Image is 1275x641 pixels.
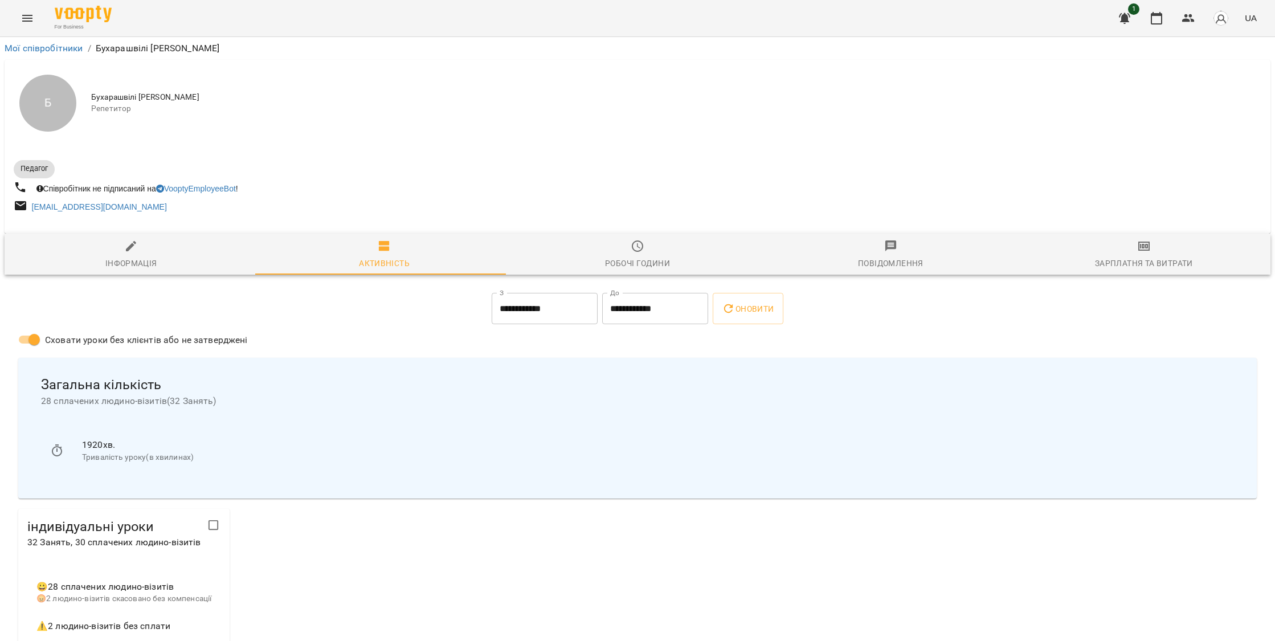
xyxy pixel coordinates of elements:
p: Тривалість уроку(в хвилинах) [82,452,1225,463]
span: Загальна кількість [41,376,1234,394]
div: Активність [359,256,410,270]
div: Робочі години [605,256,670,270]
p: Бухарашвілі [PERSON_NAME] [96,42,220,55]
span: 😀 28 сплачених людино-візитів [36,581,174,592]
span: індивідуальні уроки [27,518,202,536]
button: Оновити [713,293,783,325]
span: Педагог [14,164,55,174]
span: Оновити [722,302,774,316]
li: / [88,42,91,55]
div: Б [19,75,76,132]
a: Мої співробітники [5,43,83,54]
span: Бухарашвілі [PERSON_NAME] [91,92,1261,103]
span: Репетитор [91,103,1261,115]
button: Menu [14,5,41,32]
span: For Business [55,23,112,31]
img: avatar_s.png [1213,10,1229,26]
div: Повідомлення [858,256,923,270]
span: 😡 2 людино-візитів скасовано без компенсації [36,594,211,603]
a: [EMAIL_ADDRESS][DOMAIN_NAME] [32,202,167,211]
p: 32 Занять , 30 сплачених людино-візитів [27,536,202,549]
p: 1920 хв. [82,438,1225,452]
div: Зарплатня та Витрати [1095,256,1193,270]
a: VooptyEmployeeBot [156,184,236,193]
div: Співробітник не підписаний на ! [34,181,240,197]
span: UA [1245,12,1257,24]
button: UA [1240,7,1261,28]
nav: breadcrumb [5,42,1270,55]
span: Сховати уроки без клієнтів або не затверджені [45,333,248,347]
span: 28 сплачених людино-візитів ( 32 Занять ) [41,394,1234,408]
span: 1 [1128,3,1139,15]
div: Інформація [105,256,157,270]
span: ⚠️ 2 людино-візитів без сплати [36,620,170,631]
img: Voopty Logo [55,6,112,22]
